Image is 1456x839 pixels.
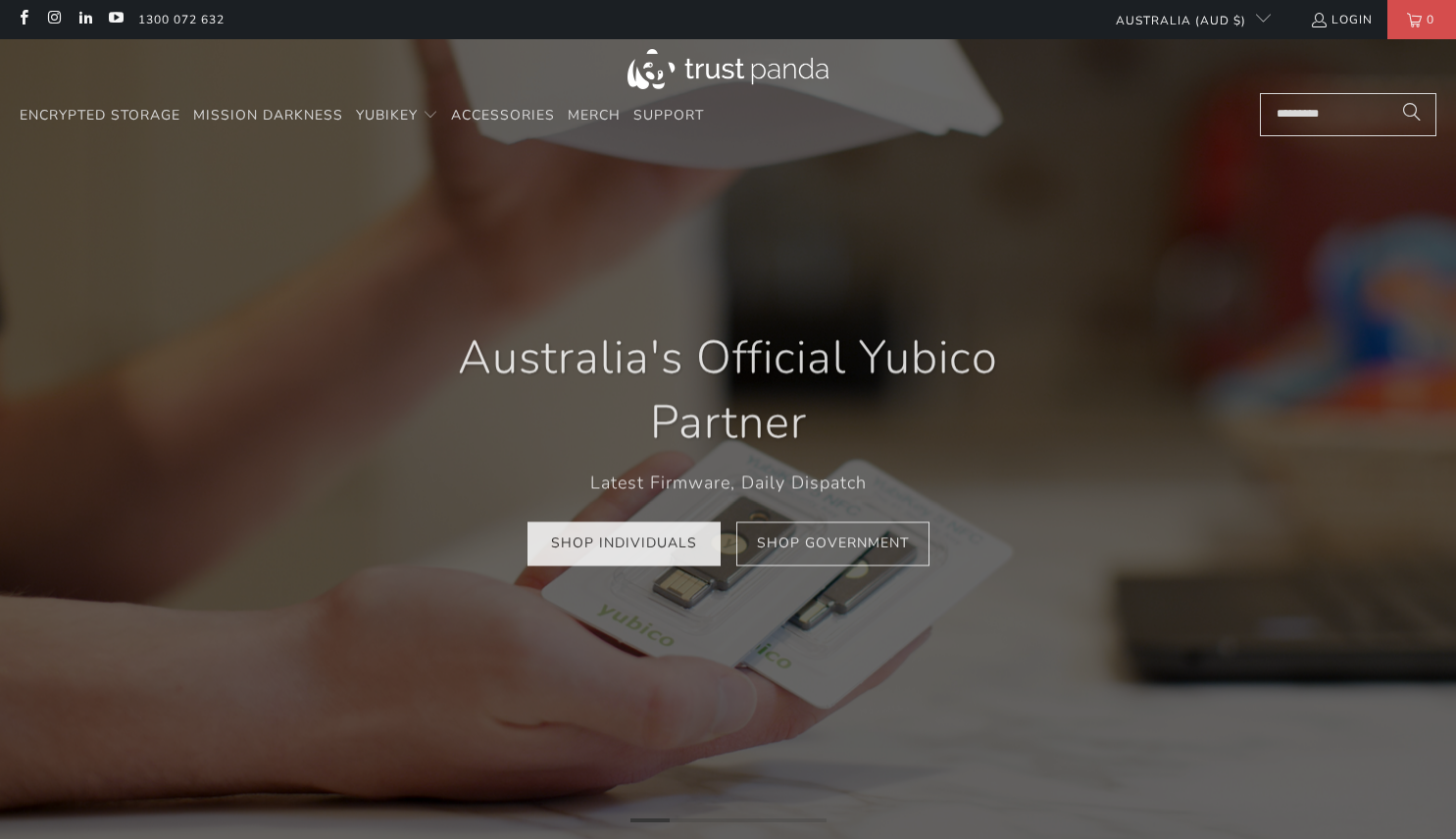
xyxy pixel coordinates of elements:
[1260,93,1436,136] input: Search...
[356,93,438,139] summary: YubiKey
[736,522,929,567] a: Shop Government
[633,93,704,139] a: Support
[1310,9,1373,30] a: Login
[76,12,93,27] a: Trust Panda Australia on LinkedIn
[633,106,704,124] span: Support
[193,93,343,139] a: Mission Darkness
[709,818,748,822] li: Page dot 3
[630,818,670,822] li: Page dot 1
[20,106,180,124] span: Encrypted Storage
[451,93,555,139] a: Accessories
[568,93,621,139] a: Merch
[405,325,1052,455] h1: Australia's Official Yubico Partner
[1387,93,1436,136] button: Search
[45,12,62,27] a: Trust Panda Australia on Instagram
[107,12,124,27] a: Trust Panda Australia on YouTube
[670,818,709,822] li: Page dot 2
[20,93,704,139] nav: Translation missing: en.navigation.header.main_nav
[15,12,31,27] a: Trust Panda Australia on Facebook
[748,818,787,822] li: Page dot 4
[787,818,827,822] li: Page dot 5
[138,9,225,30] a: 1300 072 632
[451,106,555,124] span: Accessories
[193,106,343,124] span: Mission Darkness
[527,522,721,567] a: Shop Individuals
[628,49,828,89] img: Trust Panda Australia
[356,106,418,124] span: YubiKey
[405,469,1052,498] p: Latest Firmware, Daily Dispatch
[568,106,621,124] span: Merch
[20,93,180,139] a: Encrypted Storage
